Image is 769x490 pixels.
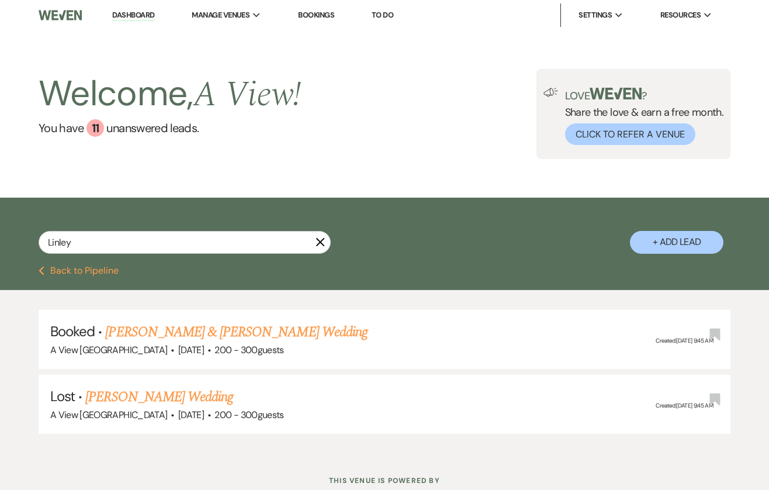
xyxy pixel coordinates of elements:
span: A View [GEOGRAPHIC_DATA] [50,344,168,356]
a: To Do [372,10,393,20]
div: Share the love & earn a free month. [558,88,724,145]
span: Booked [50,322,95,340]
a: You have 11 unanswered leads. [39,119,301,137]
a: [PERSON_NAME] & [PERSON_NAME] Wedding [105,322,367,343]
span: Manage Venues [192,9,250,21]
a: [PERSON_NAME] Wedding [85,387,233,408]
img: weven-logo-green.svg [590,88,642,99]
span: 200 - 300 guests [214,344,283,356]
span: A View ! [193,68,302,122]
span: Created: [DATE] 9:45 AM [656,402,713,409]
h2: Welcome, [39,69,301,119]
p: Love ? [565,88,724,101]
span: [DATE] [178,344,204,356]
a: Bookings [298,10,334,20]
button: + Add Lead [630,231,723,254]
span: A View [GEOGRAPHIC_DATA] [50,409,168,421]
input: Search by name, event date, email address or phone number [39,231,331,254]
img: Weven Logo [39,3,82,27]
span: Resources [660,9,701,21]
span: 200 - 300 guests [214,409,283,421]
button: Back to Pipeline [39,266,119,275]
span: Created: [DATE] 9:45 AM [656,337,713,344]
span: Lost [50,387,75,405]
span: Settings [579,9,612,21]
span: [DATE] [178,409,204,421]
a: Dashboard [112,10,154,21]
img: loud-speaker-illustration.svg [543,88,558,97]
div: 11 [86,119,104,137]
button: Click to Refer a Venue [565,123,695,145]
